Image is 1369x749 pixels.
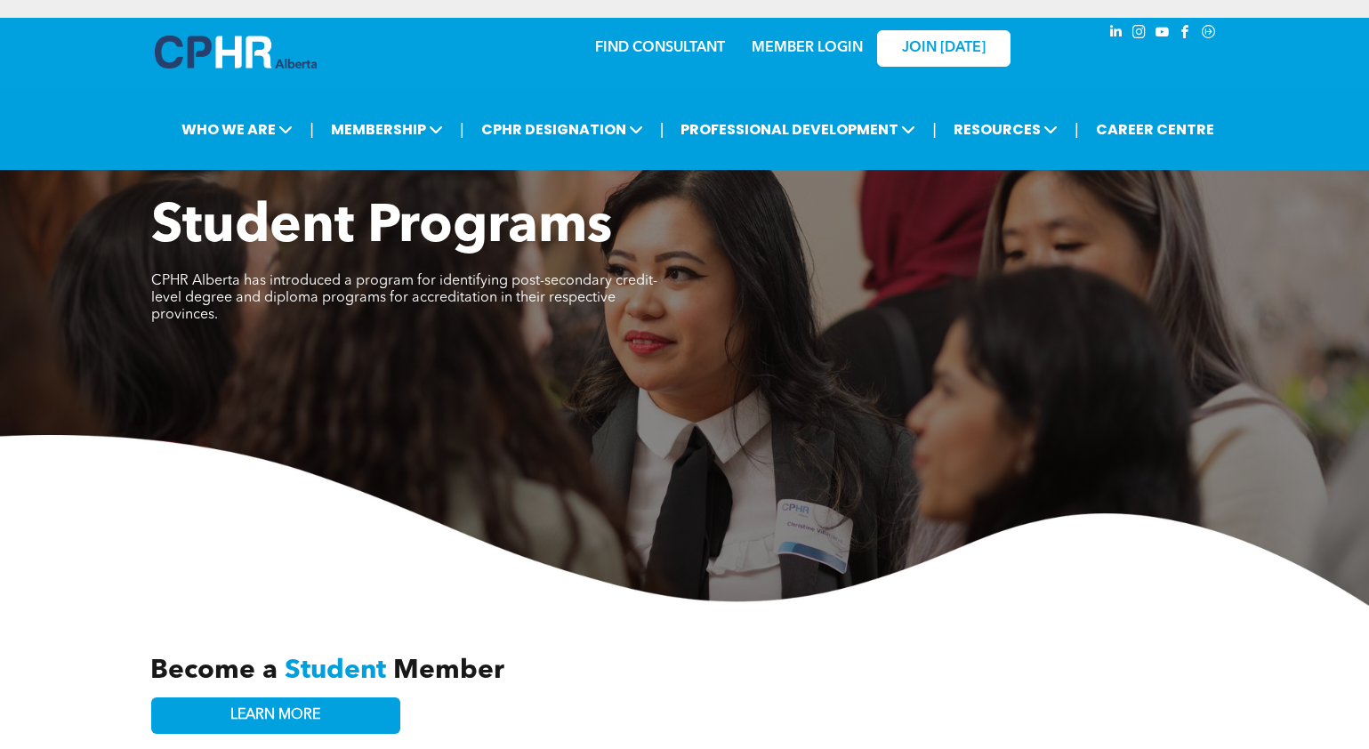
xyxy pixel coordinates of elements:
[595,41,725,55] a: FIND CONSULTANT
[1176,22,1196,46] a: facebook
[393,657,504,684] span: Member
[285,657,386,684] span: Student
[1107,22,1126,46] a: linkedin
[310,111,314,148] li: |
[151,274,657,322] span: CPHR Alberta has introduced a program for identifying post-secondary credit-level degree and dipl...
[902,40,986,57] span: JOIN [DATE]
[1199,22,1219,46] a: Social network
[675,113,921,146] span: PROFESSIONAL DEVELOPMENT
[326,113,448,146] span: MEMBERSHIP
[151,697,400,734] a: LEARN MORE
[150,657,278,684] span: Become a
[1075,111,1079,148] li: |
[1153,22,1172,46] a: youtube
[752,41,863,55] a: MEMBER LOGIN
[151,201,612,254] span: Student Programs
[948,113,1063,146] span: RESOURCES
[476,113,648,146] span: CPHR DESIGNATION
[176,113,298,146] span: WHO WE ARE
[1091,113,1220,146] a: CAREER CENTRE
[660,111,664,148] li: |
[932,111,937,148] li: |
[1130,22,1149,46] a: instagram
[460,111,464,148] li: |
[230,707,320,724] span: LEARN MORE
[877,30,1011,67] a: JOIN [DATE]
[155,36,317,68] img: A blue and white logo for cp alberta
